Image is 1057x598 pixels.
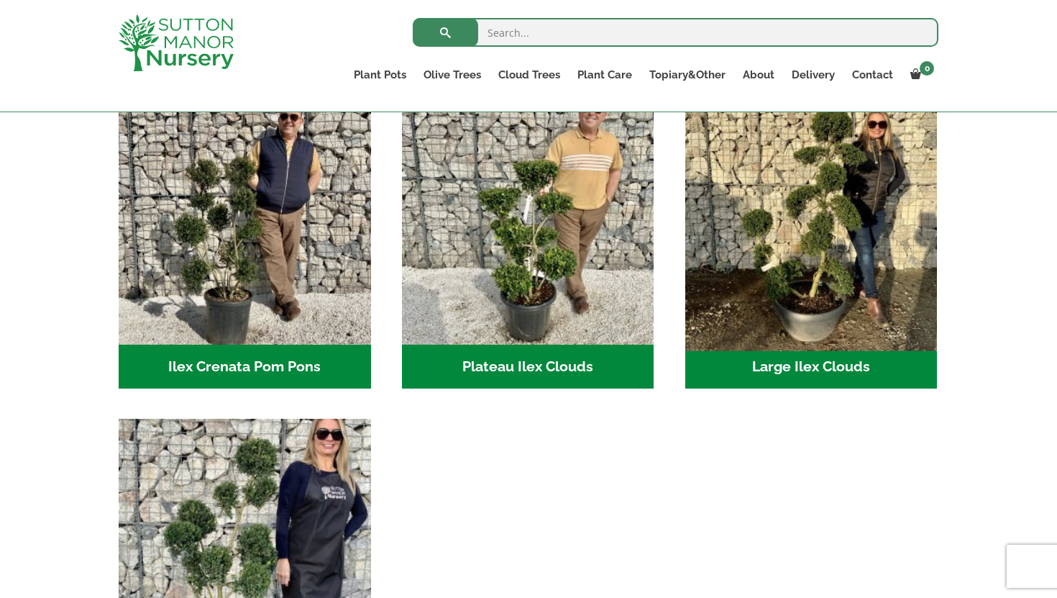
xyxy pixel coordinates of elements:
a: Contact [843,65,902,85]
a: Visit product category Large Ilex Clouds [685,92,938,389]
a: Visit product category Ilex Crenata Pom Pons [119,92,371,389]
h2: Ilex Crenata Pom Pons [119,345,371,389]
a: Topiary&Other [641,65,734,85]
span: 0 [920,61,934,76]
img: Large Ilex Clouds [679,86,943,350]
input: Search... [413,18,938,47]
a: Olive Trees [415,65,490,85]
a: Plant Care [569,65,641,85]
a: Visit product category Plateau Ilex Clouds [402,92,654,389]
img: logo [119,14,234,71]
h2: Plateau Ilex Clouds [402,345,654,389]
img: Ilex Crenata Pom Pons [119,92,371,345]
a: About [734,65,783,85]
img: Plateau Ilex Clouds [402,92,654,345]
a: Delivery [783,65,843,85]
a: Cloud Trees [490,65,569,85]
a: Plant Pots [345,65,415,85]
a: 0 [902,65,938,85]
h2: Large Ilex Clouds [685,345,938,389]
